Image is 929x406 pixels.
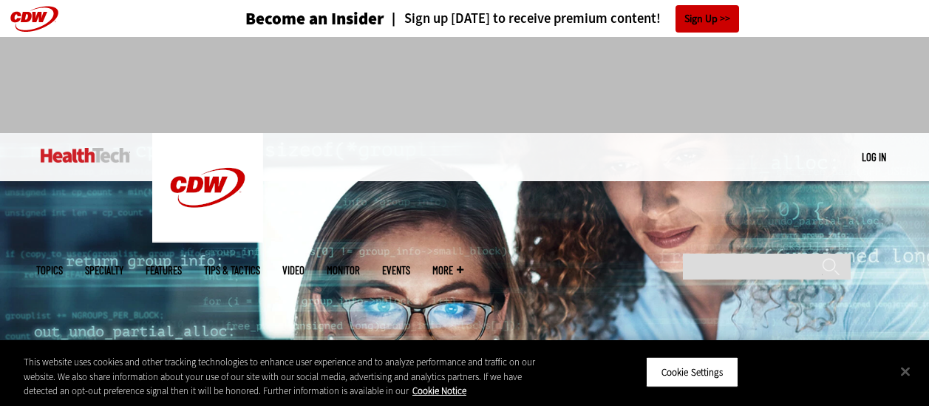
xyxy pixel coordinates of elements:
[862,149,886,165] div: User menu
[862,150,886,163] a: Log in
[146,265,182,276] a: Features
[196,52,734,118] iframe: advertisement
[36,265,63,276] span: Topics
[152,133,263,243] img: Home
[204,265,260,276] a: Tips & Tactics
[889,355,922,388] button: Close
[382,265,410,276] a: Events
[24,355,557,399] div: This website uses cookies and other tracking technologies to enhance user experience and to analy...
[384,12,661,26] a: Sign up [DATE] to receive premium content!
[245,10,384,27] h3: Become an Insider
[646,356,738,388] button: Cookie Settings
[190,10,384,27] a: Become an Insider
[412,385,466,397] a: More information about your privacy
[41,148,130,163] img: Home
[85,265,123,276] span: Specialty
[152,231,263,246] a: CDW
[676,5,739,33] a: Sign Up
[282,265,304,276] a: Video
[432,265,463,276] span: More
[327,265,360,276] a: MonITor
